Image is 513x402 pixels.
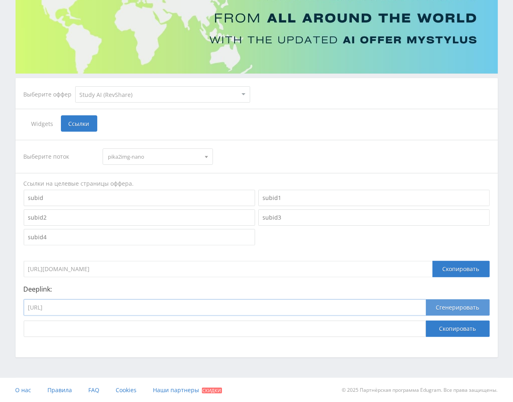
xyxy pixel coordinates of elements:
button: Сгенерировать [426,299,490,316]
input: subid4 [24,229,255,245]
span: Cookies [116,386,137,394]
span: Скидки [202,388,222,393]
input: subid2 [24,209,255,226]
div: Скопировать [432,261,490,277]
div: Выберите оффер [24,91,75,98]
button: Скопировать [426,321,490,337]
div: Выберите поток [24,148,95,165]
p: Deeplink: [24,285,490,293]
span: FAQ [89,386,100,394]
input: subid [24,190,255,206]
span: Ссылки [61,115,97,132]
input: subid1 [258,190,490,206]
span: О нас [16,386,31,394]
input: subid3 [258,209,490,226]
span: Правила [48,386,72,394]
span: pika2img-nano [108,149,200,164]
span: Widgets [24,115,61,132]
div: Ссылки на целевые страницы оффера. [24,180,490,188]
span: Наши партнеры [153,386,199,394]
